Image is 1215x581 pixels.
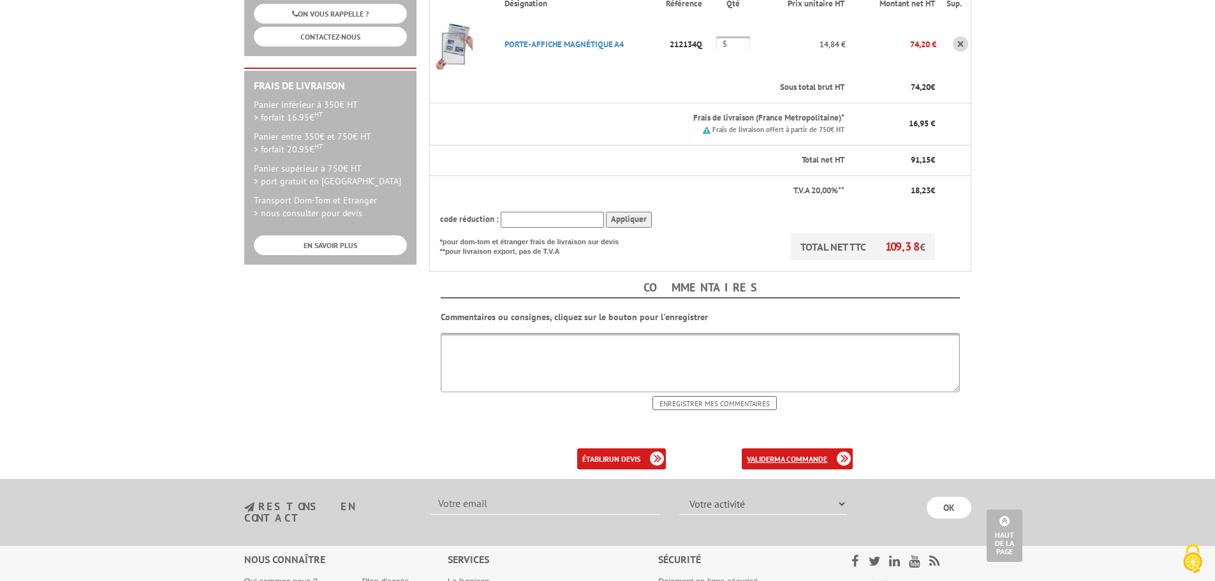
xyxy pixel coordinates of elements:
img: PORTE-AFFICHE MAGNéTIQUE A4 [430,18,481,70]
img: picto.png [703,126,711,134]
a: Haut de la page [987,510,1022,562]
div: Services [448,552,659,567]
a: EN SAVOIR PLUS [254,235,407,255]
sup: HT [314,110,323,119]
p: Panier supérieur à 750€ HT [254,162,407,188]
h4: Commentaires [441,278,960,298]
input: Votre email [431,493,660,515]
p: Frais de livraison (France Metropolitaine)* [504,112,844,124]
span: > nous consulter pour devis [254,207,362,219]
b: ma commande [774,454,827,464]
p: Panier inférieur à 350€ HT [254,98,407,124]
p: 212134Q [666,33,717,55]
button: Cookies (fenêtre modale) [1170,538,1215,581]
a: CONTACTEZ-NOUS [254,27,407,47]
p: € [856,82,936,94]
p: Transport Dom-Tom et Etranger [254,194,407,219]
p: *pour dom-tom et étranger frais de livraison sur devis **pour livraison export, pas de T.V.A [440,233,631,257]
input: Appliquer [606,212,652,228]
span: > port gratuit en [GEOGRAPHIC_DATA] [254,175,401,187]
span: > forfait 20.95€ [254,143,323,155]
div: Nous connaître [244,552,448,567]
th: Sous total brut HT [494,73,846,103]
a: établirun devis [577,448,666,469]
b: Commentaires ou consignes, cliquez sur le bouton pour l'enregistrer [441,311,708,323]
a: PORTE-AFFICHE MAGNéTIQUE A4 [504,39,624,50]
span: code réduction : [440,214,499,224]
span: 16,95 € [909,118,935,129]
h3: restons en contact [244,501,412,524]
sup: HT [314,142,323,151]
a: validerma commande [742,448,853,469]
b: un devis [609,454,640,464]
p: T.V.A 20,00%** [440,185,844,197]
span: 91,15 [911,154,931,165]
a: ON VOUS RAPPELLE ? [254,4,407,24]
span: 74,20 [911,82,931,92]
p: € [856,154,936,166]
input: Enregistrer mes commentaires [652,396,777,410]
span: 18,23 [911,185,931,196]
div: Sécurité [658,552,818,567]
span: 109,38 [885,239,920,254]
p: Total net HT [440,154,844,166]
h2: Frais de Livraison [254,80,407,92]
img: Cookies (fenêtre modale) [1177,543,1209,575]
p: Panier entre 350€ et 750€ HT [254,130,407,156]
input: OK [927,497,971,518]
span: > forfait 16.95€ [254,112,323,123]
small: Frais de livraison offert à partir de 750€ HT [712,125,844,134]
p: 74,20 € [846,33,937,55]
p: 14,84 € [759,33,845,55]
img: newsletter.jpg [244,502,254,513]
p: € [856,185,936,197]
p: TOTAL NET TTC € [791,233,935,260]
